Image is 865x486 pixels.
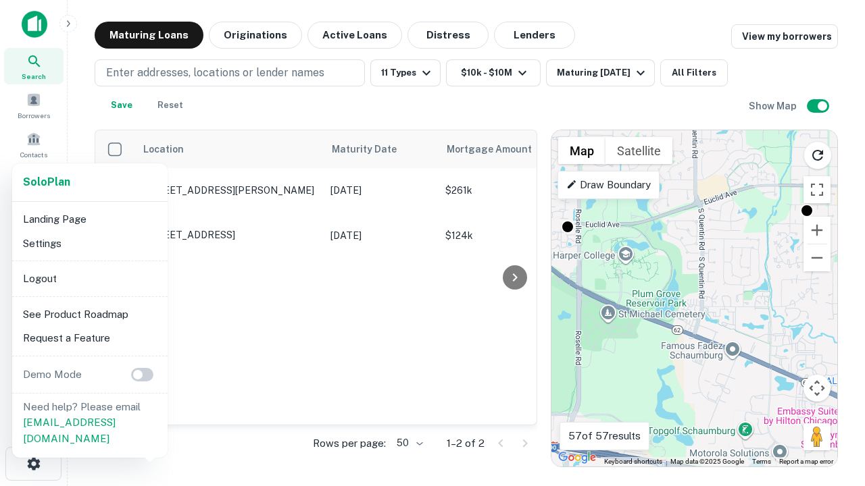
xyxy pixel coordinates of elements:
[23,175,70,188] strong: Solo Plan
[23,174,70,190] a: SoloPlan
[18,326,162,350] li: Request a Feature
[18,302,162,327] li: See Product Roadmap
[18,232,162,256] li: Settings
[23,416,116,444] a: [EMAIL_ADDRESS][DOMAIN_NAME]
[18,267,162,291] li: Logout
[18,207,162,232] li: Landing Page
[18,367,87,383] p: Demo Mode
[797,335,865,400] iframe: Chat Widget
[23,399,157,447] p: Need help? Please email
